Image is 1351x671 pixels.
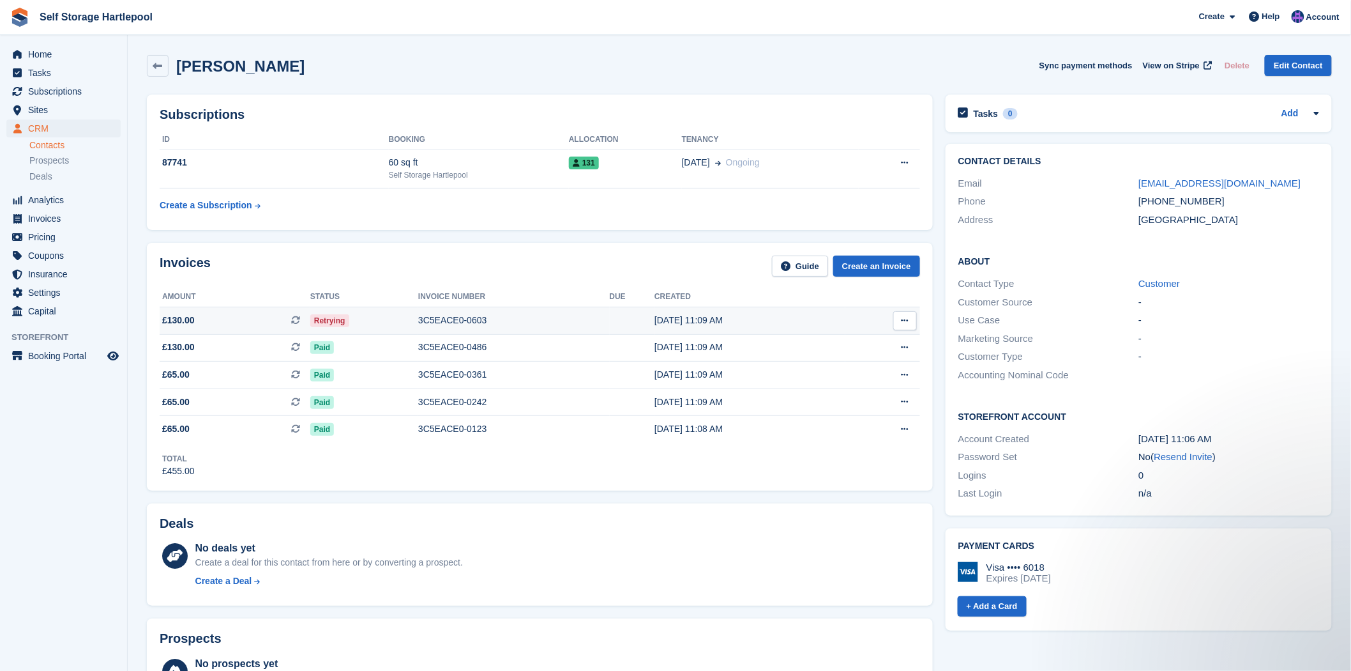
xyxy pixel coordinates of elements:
[310,369,334,382] span: Paid
[1138,486,1319,501] div: n/a
[958,350,1139,364] div: Customer Type
[958,468,1139,483] div: Logins
[986,573,1051,584] div: Expires [DATE]
[958,194,1139,209] div: Phone
[958,176,1139,191] div: Email
[1138,178,1301,189] a: [EMAIL_ADDRESS][DOMAIN_NAME]
[310,341,334,354] span: Paid
[958,277,1139,291] div: Contact Type
[6,284,121,302] a: menu
[418,341,609,354] div: 3C5EACE0-0486
[1138,350,1319,364] div: -
[1138,432,1319,447] div: [DATE] 11:06 AM
[958,541,1319,551] h2: Payment cards
[958,368,1139,383] div: Accounting Nominal Code
[28,101,105,119] span: Sites
[958,332,1139,346] div: Marketing Source
[28,284,105,302] span: Settings
[569,130,682,150] th: Allocation
[162,341,195,354] span: £130.00
[28,64,105,82] span: Tasks
[1154,451,1213,462] a: Resend Invite
[195,556,463,569] div: Create a deal for this contact from here or by converting a prospect.
[29,170,121,183] a: Deals
[160,287,310,307] th: Amount
[569,157,599,169] span: 131
[10,8,29,27] img: stora-icon-8386f47178a22dfd0bd8f6a31ec36ba5ce8667c1dd55bd0f319d3a0aa187defe.svg
[162,465,195,478] div: £455.00
[958,562,978,582] img: Visa Logo
[28,228,105,246] span: Pricing
[195,575,252,588] div: Create a Deal
[160,194,260,217] a: Create a Subscription
[958,213,1139,228] div: Address
[389,156,569,169] div: 60 sq ft
[1292,10,1304,23] img: Sean Wood
[682,156,710,169] span: [DATE]
[28,302,105,320] span: Capital
[162,422,190,436] span: £65.00
[6,64,121,82] a: menu
[6,82,121,100] a: menu
[160,130,389,150] th: ID
[654,368,845,382] div: [DATE] 11:09 AM
[958,432,1139,447] div: Account Created
[6,228,121,246] a: menu
[1039,55,1133,76] button: Sync payment methods
[160,631,222,646] h2: Prospects
[958,410,1319,422] h2: Storefront Account
[1265,55,1332,76] a: Edit Contact
[958,254,1319,267] h2: About
[162,368,190,382] span: £65.00
[1306,11,1340,24] span: Account
[310,287,418,307] th: Status
[1262,10,1280,23] span: Help
[6,120,121,137] a: menu
[28,347,105,365] span: Booking Portal
[418,396,609,409] div: 3C5EACE0-0242
[28,120,105,137] span: CRM
[1138,295,1319,310] div: -
[986,562,1051,573] div: Visa •••• 6018
[160,107,920,122] h2: Subscriptions
[310,314,349,327] span: Retrying
[418,314,609,327] div: 3C5EACE0-0603
[418,422,609,436] div: 3C5EACE0-0123
[6,191,121,209] a: menu
[34,6,158,27] a: Self Storage Hartlepool
[1143,59,1200,72] span: View on Stripe
[1219,55,1255,76] button: Delete
[1003,108,1018,120] div: 0
[195,575,463,588] a: Create a Deal
[654,287,845,307] th: Created
[389,130,569,150] th: Booking
[28,265,105,283] span: Insurance
[162,453,195,465] div: Total
[29,139,121,151] a: Contacts
[6,210,121,228] a: menu
[1138,468,1319,483] div: 0
[654,422,845,436] div: [DATE] 11:08 AM
[29,171,52,183] span: Deals
[195,541,463,556] div: No deals yet
[1138,278,1180,289] a: Customer
[28,191,105,209] span: Analytics
[1281,107,1299,121] a: Add
[772,256,828,277] a: Guide
[6,265,121,283] a: menu
[958,295,1139,310] div: Customer Source
[958,486,1139,501] div: Last Login
[726,157,760,167] span: Ongoing
[1138,450,1319,465] div: No
[610,287,655,307] th: Due
[833,256,920,277] a: Create an Invoice
[11,331,127,344] span: Storefront
[682,130,859,150] th: Tenancy
[6,247,121,265] a: menu
[389,169,569,181] div: Self Storage Hartlepool
[654,341,845,354] div: [DATE] 11:09 AM
[28,45,105,63] span: Home
[958,157,1319,167] h2: Contact Details
[29,155,69,167] span: Prospects
[6,45,121,63] a: menu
